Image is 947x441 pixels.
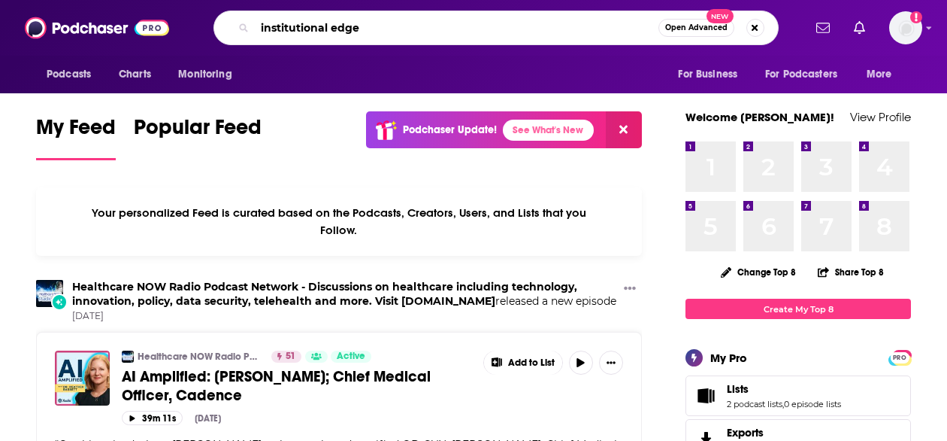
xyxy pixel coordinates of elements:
span: Lists [685,376,911,416]
button: open menu [168,60,251,89]
span: Add to List [508,357,555,369]
span: Exports [727,426,764,439]
a: Charts [109,60,160,89]
span: AI Amplified: [PERSON_NAME]; Chief Medical Officer, Cadence [122,367,431,405]
a: View Profile [850,110,911,124]
button: open menu [856,60,911,89]
span: , [782,399,784,409]
span: Active [337,349,365,364]
button: open menu [755,60,859,89]
a: Popular Feed [134,114,262,160]
button: Show More Button [618,280,642,299]
span: My Feed [36,114,116,149]
span: [DATE] [72,310,618,323]
a: Active [331,351,371,363]
span: Open Advanced [665,24,728,32]
span: Logged in as aridings [889,11,922,44]
a: 0 episode lists [784,399,841,409]
a: Lists [691,385,721,406]
span: Podcasts [47,64,91,85]
button: Show profile menu [889,11,922,44]
div: Your personalized Feed is curated based on the Podcasts, Creators, Users, and Lists that you Follow. [36,187,642,256]
a: Show notifications dropdown [810,15,836,41]
span: Lists [727,382,749,396]
a: AI Amplified: [PERSON_NAME]; Chief Medical Officer, Cadence [122,367,473,405]
span: New [706,9,734,23]
button: open menu [36,60,110,89]
span: Charts [119,64,151,85]
div: My Pro [710,351,747,365]
button: 39m 11s [122,411,183,425]
a: Healthcare NOW Radio Podcast Network - Discussions on healthcare including technology, innovation... [138,351,262,363]
span: More [867,64,892,85]
h3: released a new episode [72,280,618,309]
a: Show notifications dropdown [848,15,871,41]
span: 51 [286,349,295,364]
div: Search podcasts, credits, & more... [213,11,779,45]
span: Popular Feed [134,114,262,149]
span: For Podcasters [765,64,837,85]
button: Show More Button [599,351,623,375]
p: Podchaser Update! [403,123,497,136]
button: Share Top 8 [817,257,885,287]
div: [DATE] [195,413,221,424]
a: Create My Top 8 [685,299,911,319]
img: User Profile [889,11,922,44]
span: For Business [678,64,737,85]
a: PRO [891,351,909,363]
a: 2 podcast lists [727,399,782,409]
button: Open AdvancedNew [658,19,734,37]
span: Monitoring [178,64,231,85]
span: PRO [891,352,909,363]
img: Podchaser - Follow, Share and Rate Podcasts [25,14,169,42]
a: Welcome [PERSON_NAME]! [685,110,834,124]
a: 51 [271,351,301,363]
button: Change Top 8 [712,263,805,281]
a: Healthcare NOW Radio Podcast Network - Discussions on healthcare including technology, innovation... [72,280,577,308]
a: Lists [727,382,841,396]
img: Healthcare NOW Radio Podcast Network - Discussions on healthcare including technology, innovation... [36,280,63,307]
button: open menu [667,60,756,89]
button: Show More Button [484,351,562,375]
a: My Feed [36,114,116,160]
img: Healthcare NOW Radio Podcast Network - Discussions on healthcare including technology, innovation... [122,351,134,363]
img: AI Amplified: Dr. Eve Cunningham; Chief Medical Officer, Cadence [55,351,110,406]
a: See What's New [503,120,594,141]
svg: Add a profile image [910,11,922,23]
div: New Episode [51,293,68,310]
input: Search podcasts, credits, & more... [255,16,658,40]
